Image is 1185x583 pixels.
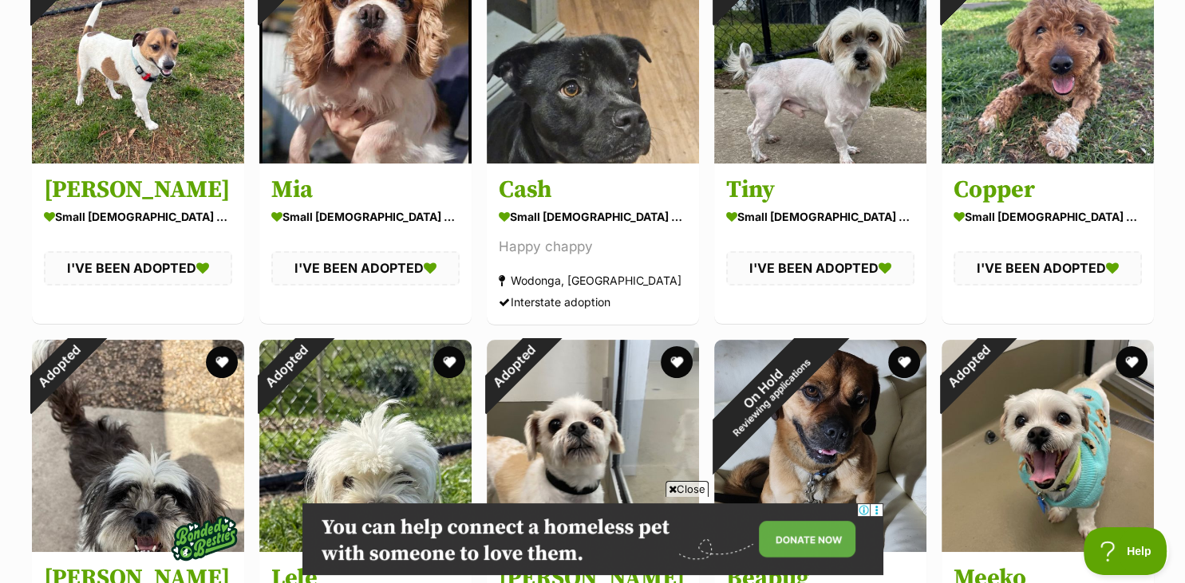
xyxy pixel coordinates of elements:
[714,539,926,555] a: On HoldReviewing applications
[465,319,560,414] div: Adopted
[499,175,687,205] h3: Cash
[499,236,687,258] div: Happy chappy
[1084,527,1169,575] iframe: Help Scout Beacon - Open
[726,175,914,205] h3: Tiny
[487,163,699,325] a: Cash small [DEMOGRAPHIC_DATA] Dog Happy chappy Wodonga, [GEOGRAPHIC_DATA] Interstate adoption fav...
[499,270,687,291] div: Wodonga, [GEOGRAPHIC_DATA]
[666,481,709,497] span: Close
[10,319,105,414] div: Adopted
[888,346,920,378] button: favourite
[920,319,1015,414] div: Adopted
[164,499,244,579] img: bonded besties
[954,251,1142,285] div: I'VE BEEN ADOPTED
[730,356,812,439] span: Reviewing applications
[44,251,232,285] div: I'VE BEEN ADOPTED
[661,346,693,378] button: favourite
[259,340,472,552] img: Lele
[942,163,1154,323] a: Copper small [DEMOGRAPHIC_DATA] Dog I'VE BEEN ADOPTED favourite
[271,175,460,205] h3: Mia
[714,340,926,552] img: Beabug
[259,163,472,323] a: Mia small [DEMOGRAPHIC_DATA] Dog I'VE BEEN ADOPTED favourite
[726,251,914,285] div: I'VE BEEN ADOPTED
[271,251,460,285] div: I'VE BEEN ADOPTED
[714,163,926,323] a: Tiny small [DEMOGRAPHIC_DATA] Dog I'VE BEEN ADOPTED favourite
[954,175,1142,205] h3: Copper
[942,151,1154,167] a: Adopted
[259,539,472,555] a: Adopted
[44,175,232,205] h3: [PERSON_NAME]
[726,205,914,228] div: small [DEMOGRAPHIC_DATA] Dog
[32,539,244,555] a: Adopted
[32,151,244,167] a: Adopted
[433,346,465,378] button: favourite
[487,340,699,552] img: Milo
[1116,346,1147,378] button: favourite
[954,205,1142,228] div: small [DEMOGRAPHIC_DATA] Dog
[44,205,232,228] div: small [DEMOGRAPHIC_DATA] Dog
[678,305,855,481] div: On Hold
[499,291,687,313] div: Interstate adoption
[259,151,472,167] a: Adopted
[714,151,926,167] a: Adopted
[302,503,883,575] iframe: Advertisement
[206,346,238,378] button: favourite
[32,340,244,552] img: Nita
[499,205,687,228] div: small [DEMOGRAPHIC_DATA] Dog
[238,319,333,414] div: Adopted
[271,205,460,228] div: small [DEMOGRAPHIC_DATA] Dog
[942,340,1154,552] img: Meeko
[32,163,244,323] a: [PERSON_NAME] small [DEMOGRAPHIC_DATA] Dog I'VE BEEN ADOPTED favourite
[942,539,1154,555] a: Adopted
